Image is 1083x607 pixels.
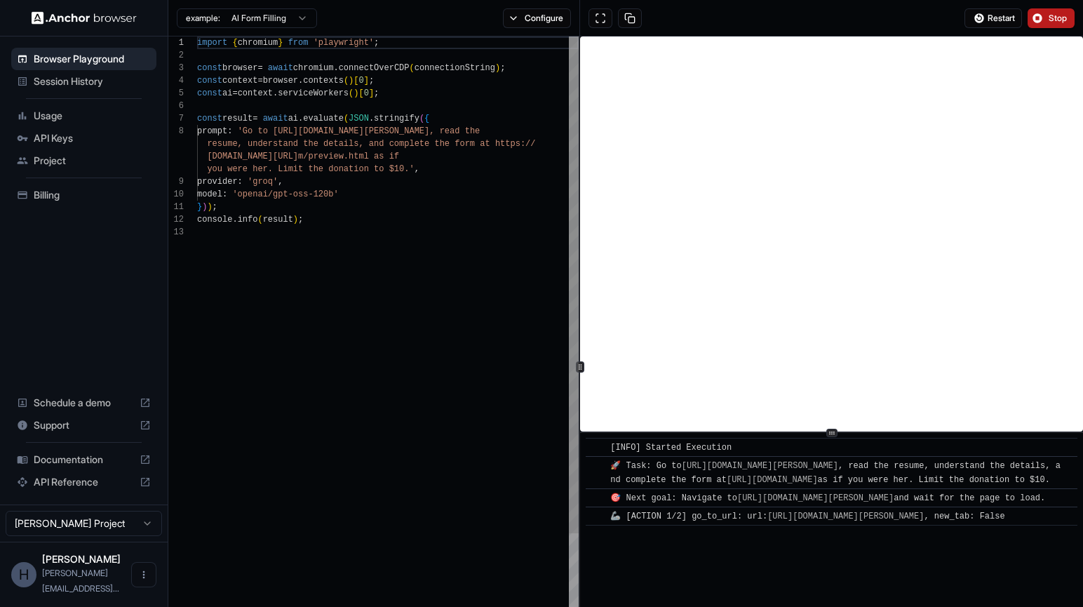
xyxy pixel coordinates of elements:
[202,202,207,212] span: )
[213,202,217,212] span: ;
[11,48,156,70] div: Browser Playground
[964,8,1022,28] button: Restart
[257,215,262,225] span: (
[298,76,303,86] span: .
[168,112,184,125] div: 7
[11,149,156,172] div: Project
[298,114,303,124] span: .
[303,76,344,86] span: contexts
[618,8,642,28] button: Copy session ID
[344,76,349,86] span: (
[263,114,288,124] span: await
[339,63,410,73] span: connectOverCDP
[207,164,414,174] span: you were her. Limit the donation to $10.'
[197,88,222,98] span: const
[197,126,227,136] span: prompt
[495,63,500,73] span: )
[1028,8,1075,28] button: Stop
[767,512,924,521] a: [URL][DOMAIN_NAME][PERSON_NAME]
[238,88,273,98] span: context
[11,562,36,587] div: H
[34,109,151,123] span: Usage
[32,11,137,25] img: Anchor Logo
[168,100,184,112] div: 6
[42,553,121,565] span: Hardik Patil
[593,441,600,455] span: ​
[610,443,732,453] span: [INFO] Started Execution
[222,189,227,199] span: :
[11,105,156,127] div: Usage
[450,126,480,136] span: ad the
[314,38,374,48] span: 'playwright'
[42,568,119,594] span: hardik@team.anon.com
[298,152,399,161] span: m/preview.html as if
[222,76,257,86] span: context
[415,63,495,73] span: connectionString
[424,114,429,124] span: {
[263,215,293,225] span: result
[232,88,237,98] span: =
[349,76,354,86] span: )
[238,215,258,225] span: info
[593,459,600,473] span: ​
[303,114,344,124] span: evaluate
[364,88,369,98] span: 0
[278,177,283,187] span: ,
[11,448,156,471] div: Documentation
[11,414,156,436] div: Support
[369,76,374,86] span: ;
[459,139,535,149] span: orm at https://
[333,63,338,73] span: .
[168,201,184,213] div: 11
[737,493,894,503] a: [URL][DOMAIN_NAME][PERSON_NAME]
[11,70,156,93] div: Session History
[257,76,262,86] span: =
[273,88,278,98] span: .
[410,63,415,73] span: (
[34,396,134,410] span: Schedule a demo
[131,562,156,587] button: Open menu
[588,8,612,28] button: Open in full screen
[11,471,156,493] div: API Reference
[263,76,298,86] span: browser
[34,453,134,467] span: Documentation
[238,38,278,48] span: chromium
[197,202,202,212] span: }
[364,76,369,86] span: ]
[34,188,151,202] span: Billing
[727,475,818,485] a: [URL][DOMAIN_NAME]
[374,88,379,98] span: ;
[207,202,212,212] span: )
[11,184,156,206] div: Billing
[349,114,369,124] span: JSON
[168,125,184,138] div: 8
[278,88,349,98] span: serviceWorkers
[11,392,156,414] div: Schedule a demo
[288,38,309,48] span: from
[253,114,257,124] span: =
[278,38,283,48] span: }
[988,13,1015,24] span: Restart
[257,63,262,73] span: =
[374,38,379,48] span: ;
[349,88,354,98] span: (
[197,215,232,225] span: console
[369,114,374,124] span: .
[168,36,184,49] div: 1
[34,154,151,168] span: Project
[374,114,419,124] span: stringify
[369,88,374,98] span: ]
[34,74,151,88] span: Session History
[168,188,184,201] div: 10
[610,493,1045,503] span: 🎯 Next goal: Navigate to and wait for the page to load.
[232,215,237,225] span: .
[610,512,1004,521] span: 🦾 [ACTION 1/2] go_to_url: url: , new_tab: False
[207,139,459,149] span: resume, understand the details, and complete the f
[500,63,505,73] span: ;
[168,62,184,74] div: 3
[168,175,184,188] div: 9
[168,49,184,62] div: 2
[197,177,238,187] span: provider
[288,114,298,124] span: ai
[197,38,227,48] span: import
